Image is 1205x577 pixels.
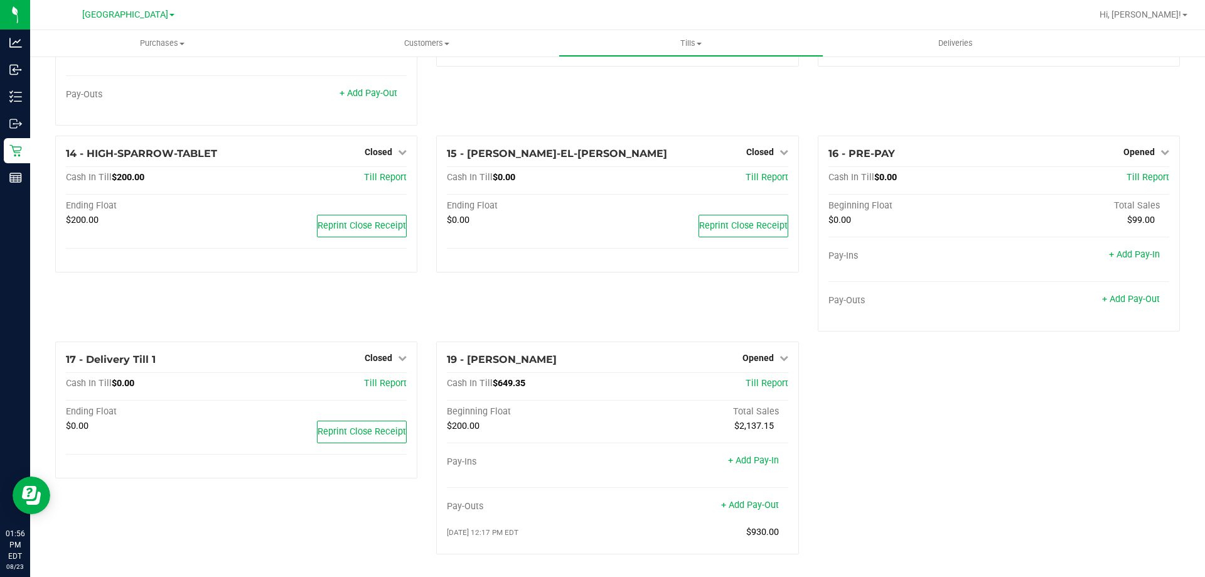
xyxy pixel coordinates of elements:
span: $200.00 [66,215,99,225]
a: + Add Pay-Out [340,88,397,99]
div: Ending Float [66,200,237,212]
a: + Add Pay-In [1109,249,1160,260]
inline-svg: Outbound [9,117,22,130]
span: [GEOGRAPHIC_DATA] [82,9,168,20]
span: Closed [746,147,774,157]
span: Cash In Till [828,172,874,183]
span: $2,137.15 [734,421,774,431]
div: Pay-Outs [828,295,999,306]
span: [DATE] 12:17 PM EDT [447,528,518,537]
span: Reprint Close Receipt [699,220,788,231]
inline-svg: Analytics [9,36,22,49]
span: $200.00 [447,421,479,431]
span: Hi, [PERSON_NAME]! [1100,9,1181,19]
span: $0.00 [66,421,88,431]
div: Beginning Float [447,406,618,418]
button: Reprint Close Receipt [699,215,788,237]
a: Till Report [364,378,407,389]
a: + Add Pay-Out [1102,294,1160,305]
span: Cash In Till [66,172,112,183]
a: Customers [294,30,559,57]
div: Pay-Ins [447,456,618,468]
span: Opened [742,353,774,363]
inline-svg: Reports [9,171,22,184]
span: Reprint Close Receipt [318,220,406,231]
div: Total Sales [618,406,788,418]
div: Pay-Outs [447,501,618,512]
a: Tills [559,30,823,57]
span: 14 - HIGH-SPARROW-TABLET [66,148,217,159]
span: $0.00 [874,172,897,183]
span: $99.00 [1127,215,1155,225]
p: 01:56 PM EDT [6,528,24,562]
span: Opened [1123,147,1155,157]
span: Reprint Close Receipt [318,426,406,437]
div: Total Sales [999,200,1169,212]
span: Cash In Till [447,172,493,183]
a: Till Report [364,172,407,183]
span: $200.00 [112,172,144,183]
span: Deliveries [921,38,990,49]
div: Beginning Float [828,200,999,212]
span: Cash In Till [66,378,112,389]
a: + Add Pay-Out [721,500,779,510]
span: $0.00 [447,215,469,225]
inline-svg: Inbound [9,63,22,76]
span: 16 - PRE-PAY [828,148,895,159]
span: $0.00 [828,215,851,225]
span: $0.00 [112,378,134,389]
a: Till Report [746,378,788,389]
div: Pay-Ins [828,251,999,262]
span: Closed [365,147,392,157]
inline-svg: Retail [9,144,22,157]
a: + Add Pay-In [728,455,779,466]
iframe: Resource center [13,477,50,514]
a: Till Report [746,172,788,183]
span: 17 - Delivery Till 1 [66,353,156,365]
span: Cash In Till [447,378,493,389]
span: $649.35 [493,378,525,389]
p: 08/23 [6,562,24,571]
div: Ending Float [66,406,237,418]
span: Tills [559,38,822,49]
span: Customers [295,38,558,49]
button: Reprint Close Receipt [317,215,407,237]
span: Closed [365,353,392,363]
span: Purchases [30,38,294,49]
span: $930.00 [746,527,779,537]
span: $0.00 [493,172,515,183]
a: Till Report [1127,172,1169,183]
button: Reprint Close Receipt [317,421,407,443]
span: 15 - [PERSON_NAME]-EL-[PERSON_NAME] [447,148,667,159]
div: Ending Float [447,200,618,212]
a: Deliveries [823,30,1088,57]
div: Pay-Outs [66,89,237,100]
span: 19 - [PERSON_NAME] [447,353,557,365]
a: Purchases [30,30,294,57]
inline-svg: Inventory [9,90,22,103]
